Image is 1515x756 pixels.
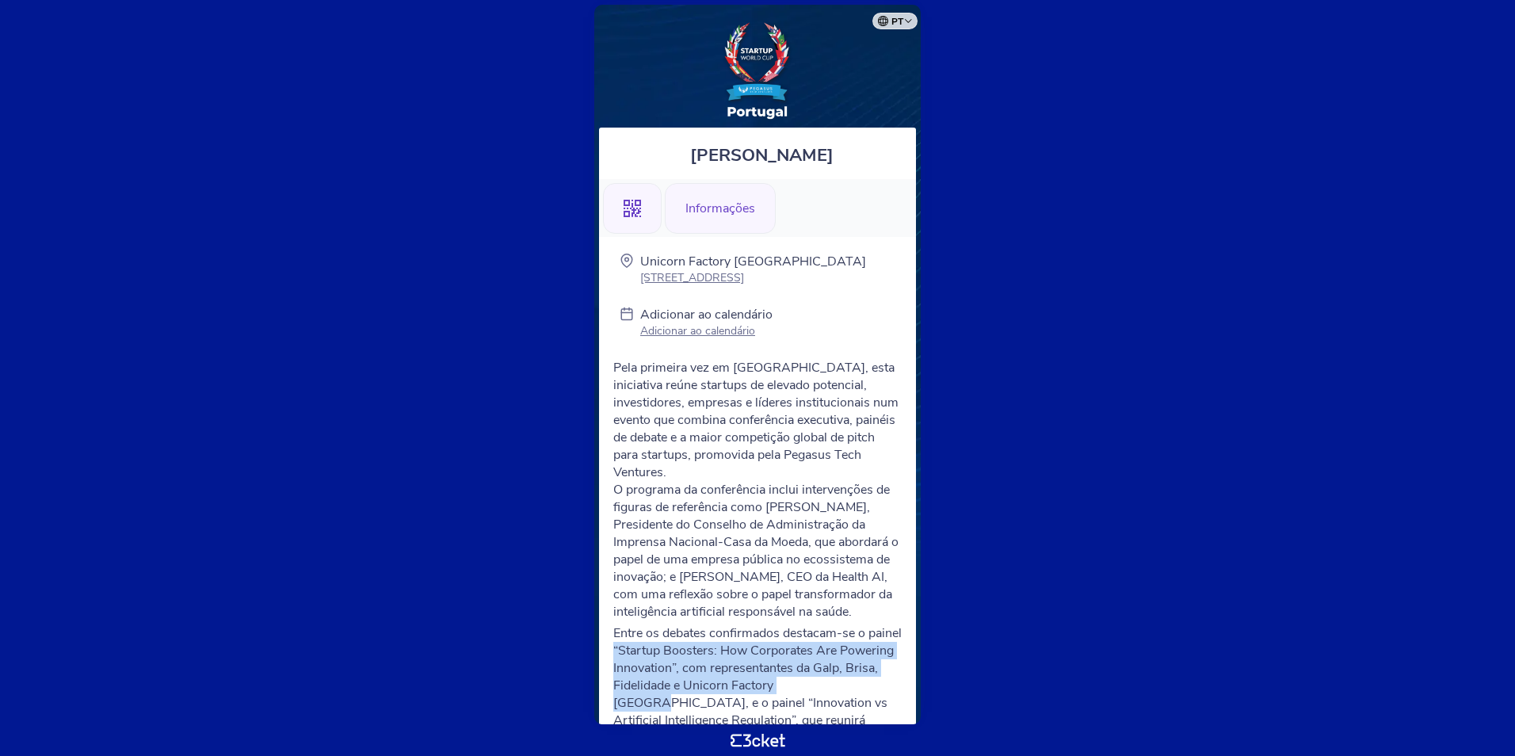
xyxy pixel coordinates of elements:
[640,270,866,285] p: [STREET_ADDRESS]
[665,198,776,216] a: Informações
[640,306,773,342] a: Adicionar ao calendário Adicionar ao calendário
[613,481,902,620] p: O programa da conferência inclui intervenções de figuras de referência como [PERSON_NAME], Presid...
[640,323,773,338] p: Adicionar ao calendário
[690,143,834,167] span: [PERSON_NAME]
[613,359,899,481] span: Pela primeira vez em [GEOGRAPHIC_DATA], esta iniciativa reúne startups de elevado potencial, inve...
[722,21,793,120] img: Startup World Cup Portugal
[640,306,773,323] p: Adicionar ao calendário
[665,183,776,234] div: Informações
[640,253,866,285] a: Unicorn Factory [GEOGRAPHIC_DATA] [STREET_ADDRESS]
[640,253,866,270] p: Unicorn Factory [GEOGRAPHIC_DATA]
